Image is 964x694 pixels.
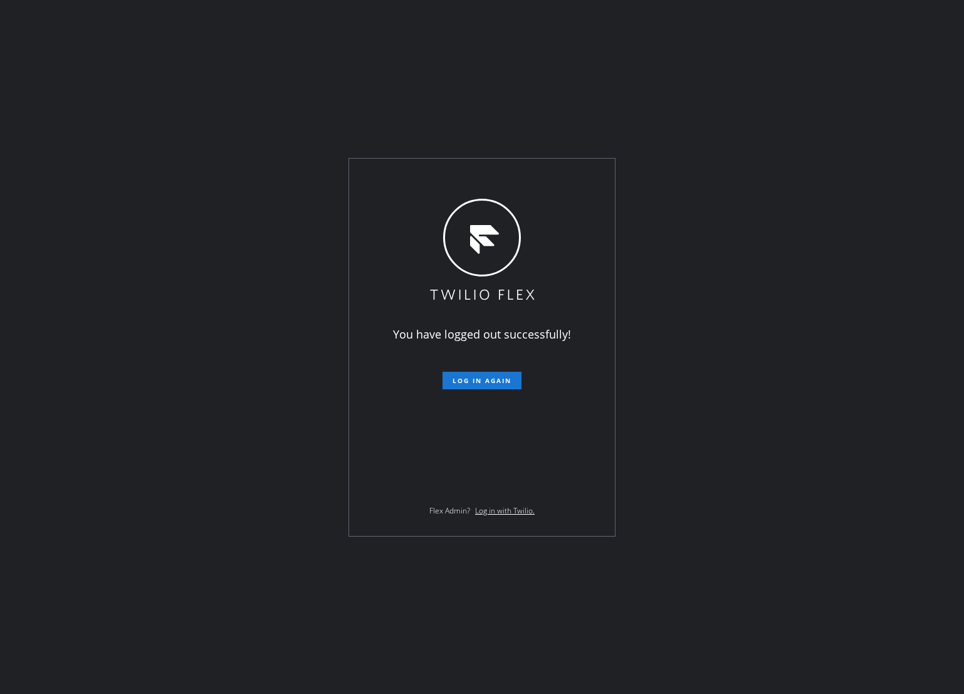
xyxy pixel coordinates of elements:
[393,327,571,342] span: You have logged out successfully!
[475,505,535,516] a: Log in with Twilio.
[429,505,470,516] span: Flex Admin?
[453,376,511,385] span: Log in again
[443,372,521,389] button: Log in again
